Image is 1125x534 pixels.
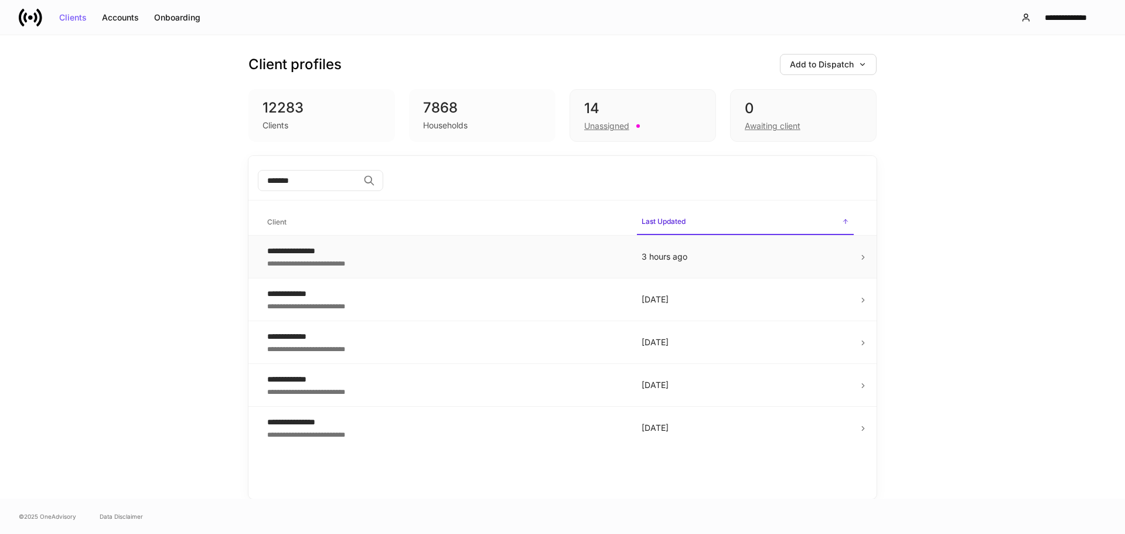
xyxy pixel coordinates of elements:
[570,89,716,142] div: 14Unassigned
[262,120,288,131] div: Clients
[154,13,200,22] div: Onboarding
[19,512,76,521] span: © 2025 OneAdvisory
[642,294,849,305] p: [DATE]
[745,120,800,132] div: Awaiting client
[248,55,342,74] h3: Client profiles
[262,98,381,117] div: 12283
[262,210,628,234] span: Client
[637,210,854,235] span: Last Updated
[790,60,867,69] div: Add to Dispatch
[423,98,541,117] div: 7868
[102,13,139,22] div: Accounts
[100,512,143,521] a: Data Disclaimer
[730,89,877,142] div: 0Awaiting client
[52,8,94,27] button: Clients
[59,13,87,22] div: Clients
[642,422,849,434] p: [DATE]
[267,216,287,227] h6: Client
[642,251,849,263] p: 3 hours ago
[780,54,877,75] button: Add to Dispatch
[745,99,862,118] div: 0
[584,99,701,118] div: 14
[642,336,849,348] p: [DATE]
[94,8,146,27] button: Accounts
[423,120,468,131] div: Households
[642,379,849,391] p: [DATE]
[146,8,208,27] button: Onboarding
[642,216,686,227] h6: Last Updated
[584,120,629,132] div: Unassigned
